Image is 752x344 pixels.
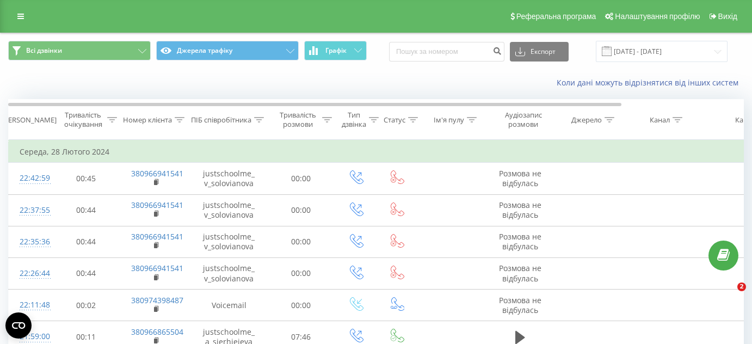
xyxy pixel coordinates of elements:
span: Графік [325,47,347,54]
a: 380966941541 [131,263,183,273]
td: 00:00 [267,226,335,257]
div: Ім'я пулу [434,115,464,125]
td: 00:00 [267,290,335,321]
div: [PERSON_NAME] [2,115,57,125]
span: Розмова не відбулась [499,168,541,188]
input: Пошук за номером [389,42,504,62]
iframe: Intercom live chat [715,282,741,309]
td: 00:44 [52,194,120,226]
td: justschoolme_v_solovianova [191,226,267,257]
a: 380974398487 [131,295,183,305]
div: 22:11:48 [20,294,41,316]
td: 00:00 [267,163,335,194]
div: 22:26:44 [20,263,41,284]
td: Voicemail [191,290,267,321]
span: Розмова не відбулась [499,263,541,283]
td: 00:00 [267,257,335,289]
div: Тривалість очікування [61,110,104,129]
a: 380966865504 [131,327,183,337]
span: Розмова не відбулась [499,200,541,220]
span: 2 [737,282,746,291]
span: Вихід [718,12,737,21]
a: Коли дані можуть відрізнятися вiд інших систем [557,77,744,88]
div: Номер клієнта [123,115,172,125]
button: Всі дзвінки [8,41,151,60]
a: 380966941541 [131,168,183,179]
div: 22:37:55 [20,200,41,221]
span: Розмова не відбулась [499,295,541,315]
span: Розмова не відбулась [499,231,541,251]
td: 00:45 [52,163,120,194]
div: Статус [384,115,405,125]
button: Джерела трафіку [156,41,299,60]
span: Всі дзвінки [26,46,62,55]
td: 00:02 [52,290,120,321]
td: 00:44 [52,257,120,289]
div: ПІБ співробітника [191,115,251,125]
td: justschoolme_v_solovianova [191,257,267,289]
div: 22:35:36 [20,231,41,253]
a: 380966941541 [131,231,183,242]
button: Open CMP widget [5,312,32,339]
td: justschoolme_v_solovianova [191,163,267,194]
td: justschoolme_v_solovianova [191,194,267,226]
div: Джерело [571,115,602,125]
td: 00:44 [52,226,120,257]
a: 380966941541 [131,200,183,210]
button: Графік [304,41,367,60]
span: Реферальна програма [516,12,596,21]
div: Тип дзвінка [342,110,366,129]
button: Експорт [510,42,569,62]
td: 00:00 [267,194,335,226]
div: Канал [650,115,670,125]
div: Аудіозапис розмови [497,110,550,129]
span: Налаштування профілю [615,12,700,21]
div: Тривалість розмови [276,110,319,129]
div: 22:42:59 [20,168,41,189]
